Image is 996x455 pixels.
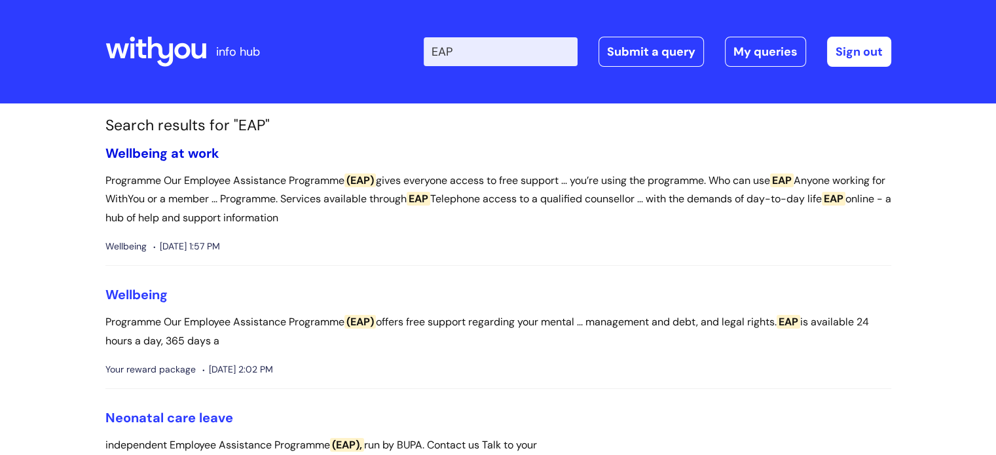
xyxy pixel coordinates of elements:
[153,238,220,255] span: [DATE] 1:57 PM
[822,192,845,206] span: EAP
[202,361,273,378] span: [DATE] 2:02 PM
[599,37,704,67] a: Submit a query
[105,145,219,162] a: Wellbeing at work
[105,313,891,351] p: Programme Our Employee Assistance Programme offers free support regarding your mental ... managem...
[105,117,891,135] h1: Search results for "EAP"
[216,41,260,62] p: info hub
[424,37,891,67] div: | -
[725,37,806,67] a: My queries
[344,315,376,329] span: (EAP)
[105,286,168,303] a: Wellbeing
[330,438,364,452] span: (EAP),
[424,37,578,66] input: Search
[407,192,430,206] span: EAP
[777,315,800,329] span: EAP
[105,436,891,455] p: independent Employee Assistance Programme run by BUPA. Contact us Talk to your
[827,37,891,67] a: Sign out
[344,173,376,187] span: (EAP)
[105,238,147,255] span: Wellbeing
[770,173,794,187] span: EAP
[105,361,196,378] span: Your reward package
[105,172,891,228] p: Programme Our Employee Assistance Programme gives everyone access to free support ... you’re usin...
[105,409,233,426] a: Neonatal care leave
